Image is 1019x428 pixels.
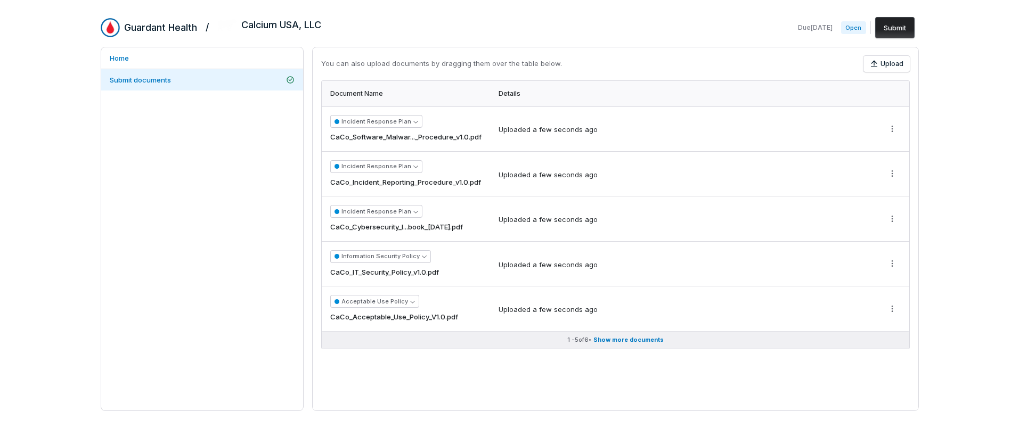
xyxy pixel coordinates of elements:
[330,132,482,143] span: CaCo_Software_Malwar..._Procedure_v1.0.pdf
[330,312,458,323] span: CaCo_Acceptable_Use_Policy_V1.0.pdf
[124,21,197,35] h2: Guardant Health
[330,295,419,308] button: Acceptable Use Policy
[330,177,481,188] span: CaCo_Incident_Reporting_Procedure_v1.0.pdf
[499,215,598,225] div: Uploaded
[798,23,833,32] span: Due [DATE]
[330,222,463,233] span: CaCo_Cybersecurity_I...book_[DATE].pdf
[884,166,901,182] button: More actions
[101,47,303,69] a: Home
[330,205,422,218] button: Incident Response Plan
[863,56,910,72] button: Upload
[330,89,486,98] div: Document Name
[499,125,598,135] div: Uploaded
[533,125,598,135] div: a few seconds ago
[110,76,171,84] span: Submit documents
[884,301,901,317] button: More actions
[321,59,562,69] p: You can also upload documents by dragging them over the table below.
[330,115,422,128] button: Incident Response Plan
[330,160,422,173] button: Incident Response Plan
[330,267,439,278] span: CaCo_IT_Security_Policy_v1.0.pdf
[499,170,598,180] div: Uploaded
[241,18,321,32] h2: Calcium USA, LLC
[330,250,431,263] button: Information Security Policy
[884,211,901,227] button: More actions
[533,260,598,270] div: a few seconds ago
[101,69,303,90] a: Submit documents
[533,170,598,180] div: a few seconds ago
[499,260,598,270] div: Uploaded
[533,304,598,315] div: a few seconds ago
[206,18,209,34] h2: /
[499,304,598,315] div: Uploaded
[884,256,901,271] button: More actions
[875,17,915,38] button: Submit
[593,336,664,344] span: Show more documents
[841,21,866,34] span: Open
[499,89,871,98] div: Details
[884,121,901,137] button: More actions
[322,332,909,349] button: 1 -5of6• Show more documents
[533,215,598,225] div: a few seconds ago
